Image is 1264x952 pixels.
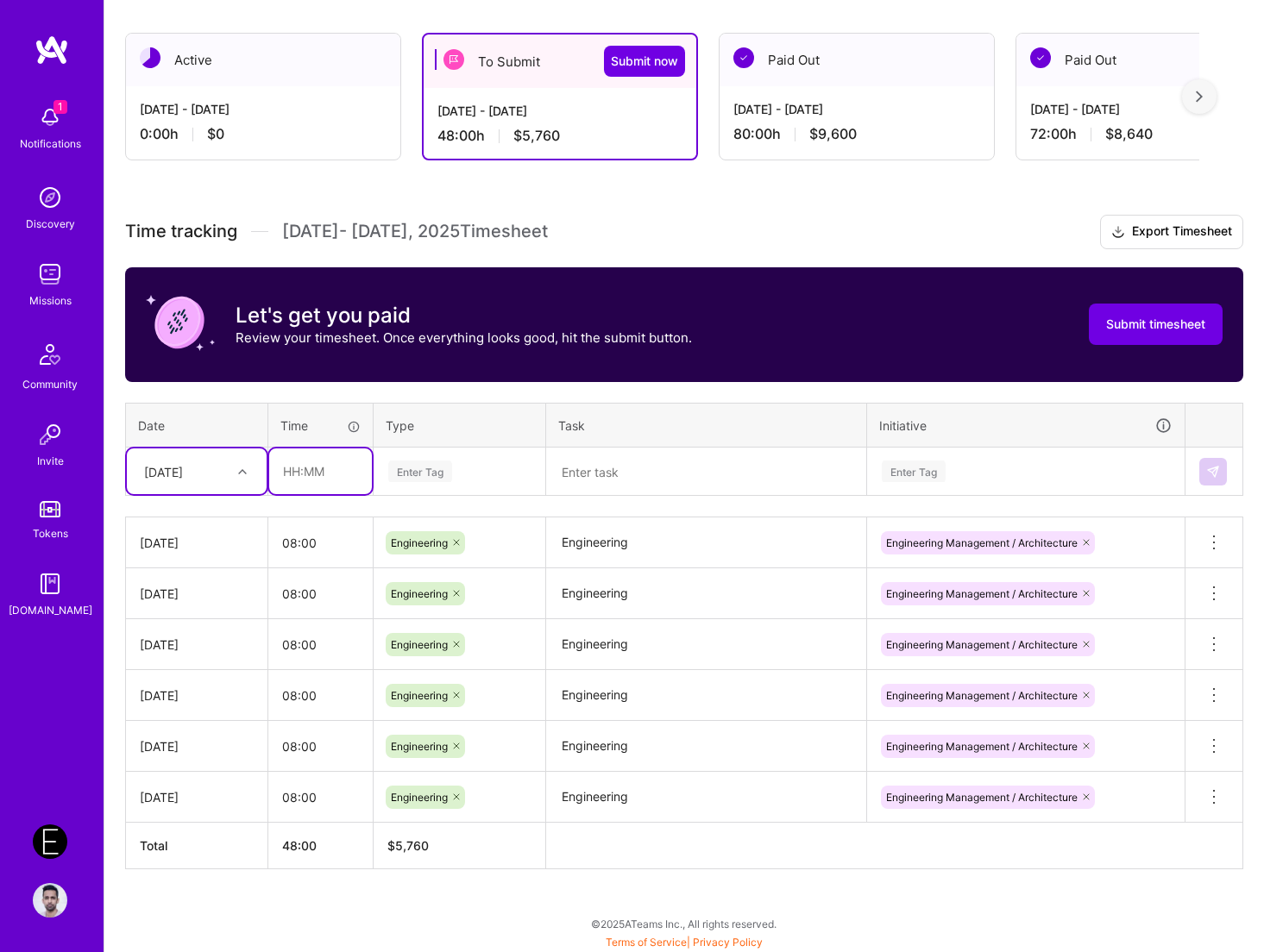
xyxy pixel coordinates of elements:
button: Submit now [604,46,685,77]
span: Engineering [391,536,448,549]
span: Engineering [391,791,448,804]
div: [DATE] [140,636,254,654]
img: logo [35,34,69,66]
div: [DATE] - [DATE] [437,102,682,120]
div: Tokens [33,524,68,542]
span: $9,600 [809,125,857,143]
img: bell [33,100,67,135]
th: 48:00 [268,823,374,869]
span: Submit now [611,53,678,70]
span: | [606,936,763,949]
span: Time tracking [125,221,237,242]
span: Engineering [391,740,448,753]
span: Engineering Management / Architecture [886,587,1078,600]
span: 1 [53,100,67,114]
img: Endeavor: Olympic Engineering -3338OEG275 [33,824,67,859]
img: Community [29,334,71,375]
h3: Let's get you paid [236,303,692,329]
img: Paid Out [733,47,754,68]
div: [DOMAIN_NAME] [9,601,92,619]
div: [DATE] - [DATE] [733,100,980,118]
a: Terms of Service [606,936,687,949]
th: Task [546,403,867,448]
input: HH:MM [268,571,373,617]
div: [DATE] [140,737,254,755]
span: Submit timesheet [1106,316,1205,333]
div: Missions [29,291,72,310]
img: teamwork [33,257,67,291]
div: [DATE] [140,585,254,603]
div: [DATE] [144,462,183,480]
div: Community [22,375,78,393]
span: Engineering Management / Architecture [886,740,1078,753]
input: HH:MM [268,520,373,566]
input: HH:MM [268,723,373,769]
span: Engineering Management / Architecture [886,689,1078,702]
textarea: Engineering [548,621,865,668]
span: Engineering Management / Architecture [886,791,1078,804]
span: [DATE] - [DATE] , 2025 Timesheet [282,221,548,242]
img: right [1196,91,1203,103]
span: Engineering [391,689,448,702]
div: Enter Tag [882,458,946,485]
div: [DATE] [140,534,254,552]
input: HH:MM [268,774,373,820]
div: Discovery [26,215,75,233]
img: Active [140,47,160,68]
div: Paid Out [720,34,994,86]
th: Date [126,403,268,448]
a: User Avatar [28,883,72,918]
span: $8,640 [1105,125,1153,143]
img: Paid Out [1030,47,1051,68]
img: tokens [40,501,60,517]
a: Endeavor: Olympic Engineering -3338OEG275 [28,824,72,859]
div: 80:00 h [733,125,980,143]
div: Notifications [20,135,81,153]
div: © 2025 ATeams Inc., All rights reserved. [104,902,1264,945]
div: Time [280,416,361,435]
span: Engineering [391,638,448,651]
div: 0:00 h [140,125,387,143]
div: Enter Tag [388,458,452,485]
div: Invite [37,452,64,470]
a: Privacy Policy [693,936,763,949]
i: icon Chevron [238,467,247,476]
img: To Submit [443,49,464,70]
button: Export Timesheet [1100,215,1243,249]
span: Engineering Management / Architecture [886,638,1078,651]
textarea: Engineering [548,723,865,770]
div: Initiative [879,416,1173,435]
p: Review your timesheet. Once everything looks good, hit the submit button. [236,329,692,347]
span: Engineering Management / Architecture [886,536,1078,549]
img: Invite [33,417,67,452]
textarea: Engineering [548,570,865,617]
img: Submit [1206,465,1220,479]
img: User Avatar [33,883,67,918]
span: $5,760 [513,127,560,145]
img: discovery [33,180,67,215]
img: guide book [33,567,67,601]
textarea: Engineering [548,773,865,821]
div: [DATE] - [DATE] [140,100,387,118]
i: icon Download [1111,223,1125,241]
input: HH:MM [268,673,373,718]
div: To Submit [424,34,696,88]
textarea: Engineering [548,519,865,567]
th: Total [126,823,268,869]
textarea: Engineering [548,672,865,719]
span: $ 5,760 [387,838,429,853]
div: [DATE] [140,686,254,705]
button: Submit timesheet [1089,304,1223,345]
th: Type [374,403,546,448]
span: $0 [207,125,224,143]
div: [DATE] [140,788,254,806]
span: Engineering [391,587,448,600]
img: coin [146,288,215,357]
input: HH:MM [268,622,373,667]
input: HH:MM [269,448,372,494]
div: Active [126,34,400,86]
div: 48:00 h [437,127,682,145]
